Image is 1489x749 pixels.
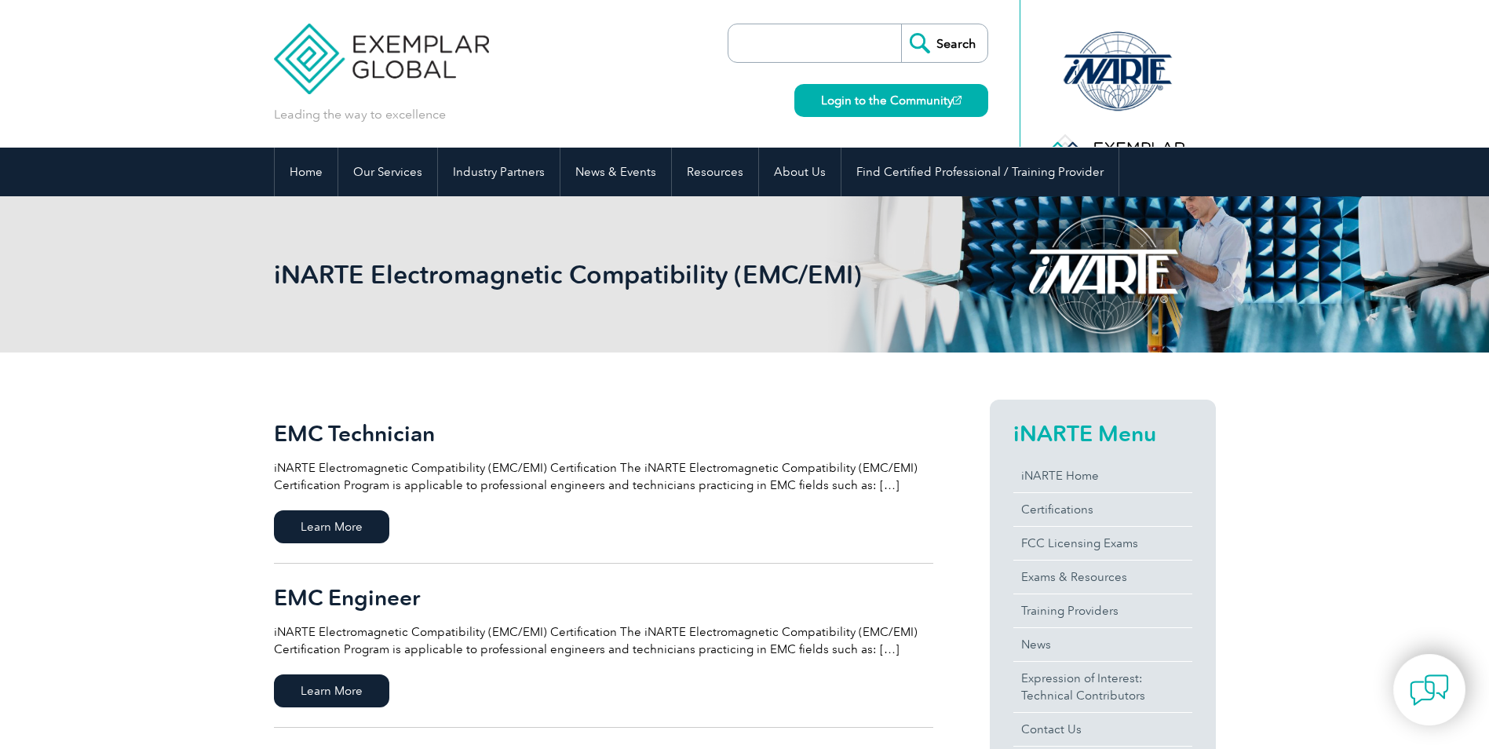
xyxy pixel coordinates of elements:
a: iNARTE Home [1013,459,1192,492]
p: iNARTE Electromagnetic Compatibility (EMC/EMI) Certification The iNARTE Electromagnetic Compatibi... [274,459,933,494]
a: Resources [672,148,758,196]
h2: iNARTE Menu [1013,421,1192,446]
a: Our Services [338,148,437,196]
a: EMC Engineer iNARTE Electromagnetic Compatibility (EMC/EMI) Certification The iNARTE Electromagne... [274,564,933,728]
a: Certifications [1013,493,1192,526]
a: News & Events [560,148,671,196]
p: iNARTE Electromagnetic Compatibility (EMC/EMI) Certification The iNARTE Electromagnetic Compatibi... [274,623,933,658]
span: Learn More [274,674,389,707]
img: contact-chat.png [1410,670,1449,710]
a: Expression of Interest:Technical Contributors [1013,662,1192,712]
a: Login to the Community [794,84,988,117]
a: About Us [759,148,841,196]
a: Find Certified Professional / Training Provider [841,148,1119,196]
h2: EMC Technician [274,421,933,446]
a: Home [275,148,338,196]
h2: EMC Engineer [274,585,933,610]
a: Contact Us [1013,713,1192,746]
a: EMC Technician iNARTE Electromagnetic Compatibility (EMC/EMI) Certification The iNARTE Electromag... [274,400,933,564]
a: Exams & Resources [1013,561,1192,594]
a: FCC Licensing Exams [1013,527,1192,560]
input: Search [901,24,987,62]
a: Industry Partners [438,148,560,196]
p: Leading the way to excellence [274,106,446,123]
a: News [1013,628,1192,661]
span: Learn More [274,510,389,543]
img: open_square.png [953,96,962,104]
a: Training Providers [1013,594,1192,627]
h1: iNARTE Electromagnetic Compatibility (EMC/EMI) [274,259,877,290]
